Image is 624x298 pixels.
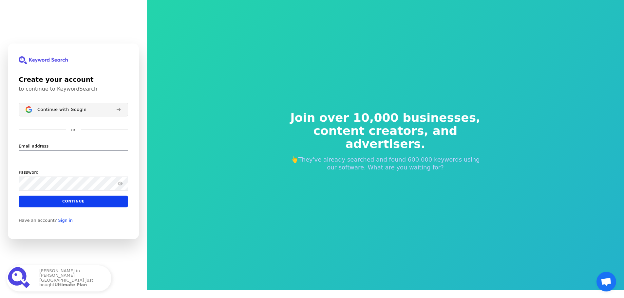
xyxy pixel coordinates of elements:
[8,267,31,290] img: Ultimate Plan
[39,269,105,288] p: [PERSON_NAME] in [PERSON_NAME][GEOGRAPHIC_DATA] just bought
[19,75,128,84] h1: Create your account
[116,179,124,187] button: Show password
[19,195,128,207] button: Continue
[19,143,48,149] label: Email address
[19,56,68,64] img: KeywordSearch
[596,272,616,291] div: Open chat
[286,124,485,150] span: content creators, and advertisers.
[54,282,87,287] strong: Ultimate Plan
[19,86,128,92] p: to continue to KeywordSearch
[26,106,32,113] img: Sign in with Google
[71,127,75,133] p: or
[19,169,39,175] label: Password
[286,156,485,171] p: 👆They've already searched and found 600,000 keywords using our software. What are you waiting for?
[19,218,57,223] span: Have an account?
[58,218,73,223] a: Sign in
[37,107,86,112] span: Continue with Google
[286,111,485,124] span: Join over 10,000 businesses,
[19,103,128,116] button: Sign in with GoogleContinue with Google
